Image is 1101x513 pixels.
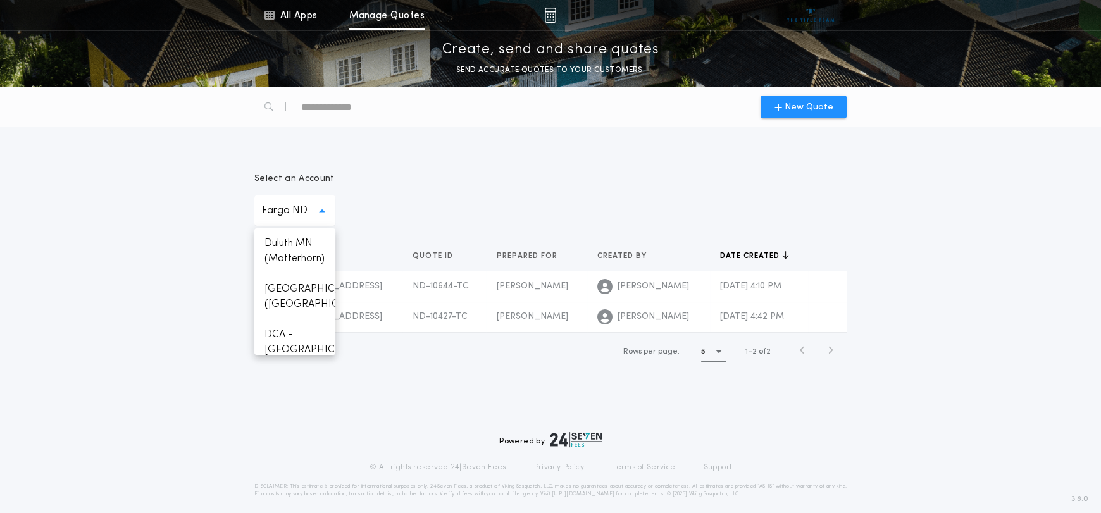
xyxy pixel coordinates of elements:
[262,203,328,218] p: Fargo ND
[298,312,382,321] span: [STREET_ADDRESS]
[785,101,833,114] span: New Quote
[550,432,602,447] img: logo
[413,250,463,263] button: Quote ID
[254,173,335,185] p: Select an Account
[1071,493,1088,505] span: 3.8.0
[597,251,649,261] span: Created by
[703,462,731,473] a: Support
[759,346,771,357] span: of 2
[752,348,757,355] span: 2
[701,342,726,362] button: 5
[552,491,614,497] a: [URL][DOMAIN_NAME]
[413,312,468,321] span: ND-10427-TC
[254,228,335,274] p: Duluth MN (Matterhorn)
[612,462,675,473] a: Terms of Service
[456,64,645,77] p: SEND ACCURATE QUOTES TO YOUR CUSTOMERS.
[370,462,506,473] p: © All rights reserved. 24|Seven Fees
[720,251,782,261] span: Date created
[720,250,789,263] button: Date created
[701,345,706,358] h1: 5
[787,9,835,22] img: vs-icon
[618,280,689,293] span: [PERSON_NAME]
[254,483,847,498] p: DISCLAIMER: This estimate is provided for informational purposes only. 24|Seven Fees, a product o...
[597,250,656,263] button: Created by
[720,312,784,321] span: [DATE] 4:42 PM
[623,348,680,355] span: Rows per page:
[442,40,659,60] p: Create, send and share quotes
[544,8,556,23] img: img
[254,228,335,355] ul: Fargo ND
[499,432,602,447] div: Powered by
[496,281,568,291] span: [PERSON_NAME]
[254,274,335,319] p: [GEOGRAPHIC_DATA] ([GEOGRAPHIC_DATA])
[254,319,335,380] p: DCA - [GEOGRAPHIC_DATA] [GEOGRAPHIC_DATA]
[534,462,585,473] a: Privacy Policy
[745,348,748,355] span: 1
[254,195,335,226] button: Fargo ND
[298,281,382,291] span: [STREET_ADDRESS]
[720,281,781,291] span: [DATE] 4:10 PM
[413,281,469,291] span: ND-10644-TC
[761,96,847,118] button: New Quote
[618,311,689,323] span: [PERSON_NAME]
[413,251,456,261] span: Quote ID
[496,312,568,321] span: [PERSON_NAME]
[496,251,559,261] span: Prepared for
